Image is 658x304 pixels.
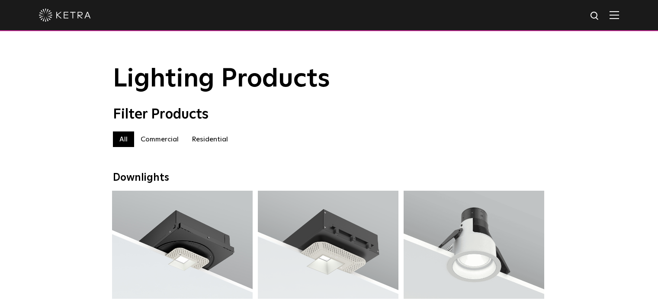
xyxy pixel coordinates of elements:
[610,11,619,19] img: Hamburger%20Nav.svg
[39,9,91,22] img: ketra-logo-2019-white
[113,66,330,92] span: Lighting Products
[134,131,185,147] label: Commercial
[113,131,134,147] label: All
[113,172,546,184] div: Downlights
[185,131,234,147] label: Residential
[590,11,600,22] img: search icon
[113,106,546,123] div: Filter Products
